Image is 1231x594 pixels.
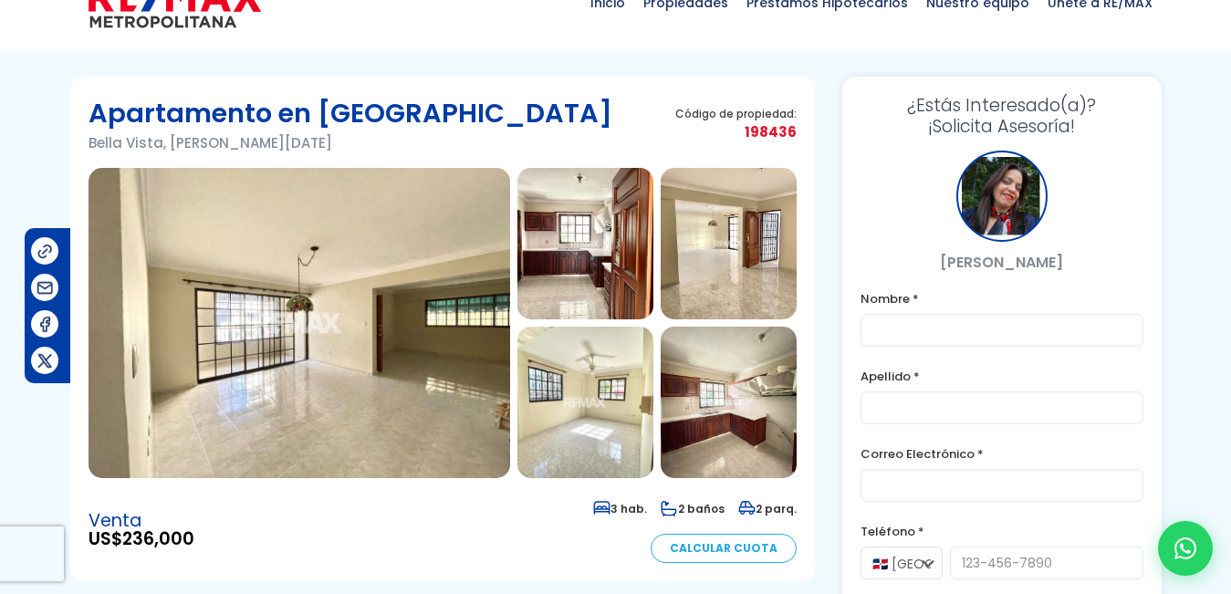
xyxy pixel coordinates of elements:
[89,95,612,131] h1: Apartamento en [GEOGRAPHIC_DATA]
[36,351,55,370] img: Compartir
[861,95,1143,116] span: ¿Estás Interesado(a)?
[661,168,797,319] img: Apartamento en Bella Vista
[651,534,797,563] a: Calcular Cuota
[89,131,612,154] p: Bella Vista, [PERSON_NAME][DATE]
[956,151,1048,242] div: Yaneris Fajardo
[661,327,797,478] img: Apartamento en Bella Vista
[89,168,510,478] img: Apartamento en Bella Vista
[861,251,1143,274] p: [PERSON_NAME]
[517,327,653,478] img: Apartamento en Bella Vista
[517,168,653,319] img: Apartamento en Bella Vista
[861,520,1143,543] label: Teléfono *
[661,501,725,516] span: 2 baños
[675,107,797,120] span: Código de propiedad:
[738,501,797,516] span: 2 parq.
[593,501,647,516] span: 3 hab.
[675,120,797,143] span: 198436
[36,278,55,297] img: Compartir
[89,530,194,548] span: US$
[861,443,1143,465] label: Correo Electrónico *
[36,315,55,334] img: Compartir
[861,95,1143,137] h3: ¡Solicita Asesoría!
[950,547,1143,579] input: 123-456-7890
[122,526,194,551] span: 236,000
[89,512,194,530] span: Venta
[36,242,55,261] img: Compartir
[861,365,1143,388] label: Apellido *
[861,287,1143,310] label: Nombre *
